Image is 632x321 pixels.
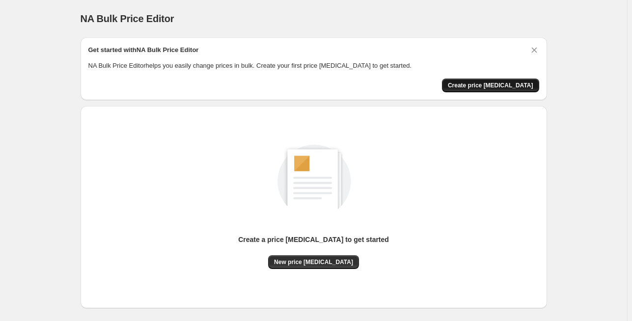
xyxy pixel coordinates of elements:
button: New price [MEDICAL_DATA] [268,255,359,269]
button: Dismiss card [529,45,539,55]
span: Create price [MEDICAL_DATA] [448,81,533,89]
button: Create price change job [442,79,539,92]
p: Create a price [MEDICAL_DATA] to get started [238,235,389,244]
span: New price [MEDICAL_DATA] [274,258,353,266]
span: NA Bulk Price Editor [81,13,174,24]
p: NA Bulk Price Editor helps you easily change prices in bulk. Create your first price [MEDICAL_DAT... [88,61,539,71]
h2: Get started with NA Bulk Price Editor [88,45,199,55]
